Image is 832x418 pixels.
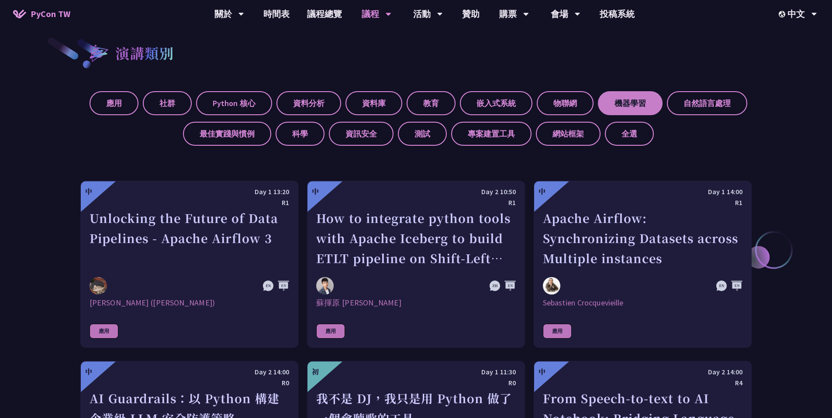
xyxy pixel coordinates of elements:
[316,324,345,339] div: 應用
[543,186,742,197] div: Day 1 14:00
[329,122,394,146] label: 資訊安全
[312,186,319,197] div: 中
[31,7,70,21] span: PyCon TW
[537,91,594,115] label: 物聯網
[539,367,545,377] div: 中
[80,36,115,69] img: heading-bullet
[543,208,742,268] div: Apache Airflow: Synchronizing Datasets across Multiple instances
[779,11,787,17] img: Locale Icon
[115,42,174,63] h2: 演講類別
[85,367,92,377] div: 中
[183,122,271,146] label: 最佳實踐與慣例
[407,91,456,115] label: 教育
[196,91,272,115] label: Python 核心
[316,277,334,295] img: 蘇揮原 Mars Su
[598,91,663,115] label: 機器學習
[316,186,516,197] div: Day 2 10:50
[316,377,516,388] div: R0
[143,91,192,115] label: 社群
[398,122,447,146] label: 測試
[543,197,742,208] div: R1
[543,367,742,377] div: Day 2 14:00
[90,324,118,339] div: 應用
[345,91,402,115] label: 資料庫
[316,208,516,268] div: How to integrate python tools with Apache Iceberg to build ETLT pipeline on Shift-Left Architecture
[80,181,298,348] a: 中 Day 1 13:20 R1 Unlocking the Future of Data Pipelines - Apache Airflow 3 李唯 (Wei Lee) [PERSON_N...
[543,377,742,388] div: R4
[276,122,325,146] label: 科學
[543,277,560,295] img: Sebastien Crocquevieille
[543,298,742,308] div: Sebastien Crocquevieille
[460,91,532,115] label: 嵌入式系統
[316,367,516,377] div: Day 1 11:30
[316,298,516,308] div: 蘇揮原 [PERSON_NAME]
[605,122,654,146] label: 全選
[534,181,752,348] a: 中 Day 1 14:00 R1 Apache Airflow: Synchronizing Datasets across Multiple instances Sebastien Crocq...
[13,10,26,18] img: Home icon of PyCon TW 2025
[539,186,545,197] div: 中
[307,181,525,348] a: 中 Day 2 10:50 R1 How to integrate python tools with Apache Iceberg to build ETLT pipeline on Shif...
[85,186,92,197] div: 中
[536,122,601,146] label: 網站框架
[316,197,516,208] div: R1
[90,186,289,197] div: Day 1 13:20
[667,91,747,115] label: 自然語言處理
[90,277,107,295] img: 李唯 (Wei Lee)
[90,367,289,377] div: Day 2 14:00
[90,298,289,308] div: [PERSON_NAME] ([PERSON_NAME])
[90,377,289,388] div: R0
[312,367,319,377] div: 初
[90,208,289,268] div: Unlocking the Future of Data Pipelines - Apache Airflow 3
[90,91,138,115] label: 應用
[90,197,289,208] div: R1
[276,91,341,115] label: 資料分析
[4,3,79,25] a: PyCon TW
[543,324,572,339] div: 應用
[451,122,532,146] label: 專案建置工具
